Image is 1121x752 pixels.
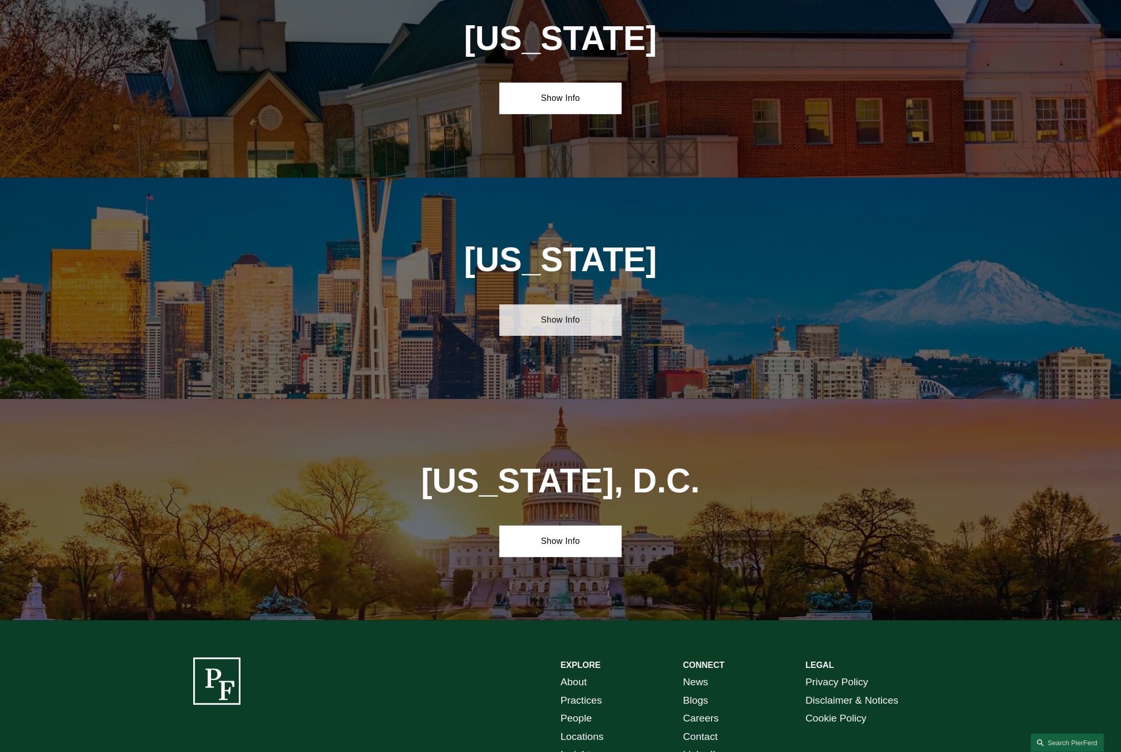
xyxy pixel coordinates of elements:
[561,661,601,669] strong: EXPLORE
[561,673,587,692] a: About
[1031,734,1104,752] a: Search this site
[683,728,718,746] a: Contact
[805,661,834,669] strong: LEGAL
[805,709,866,728] a: Cookie Policy
[561,728,604,746] a: Locations
[683,673,708,692] a: News
[438,241,683,279] h1: [US_STATE]
[499,83,622,114] a: Show Info
[683,709,719,728] a: Careers
[499,526,622,557] a: Show Info
[683,692,708,710] a: Blogs
[683,661,725,669] strong: CONNECT
[561,692,602,710] a: Practices
[499,304,622,336] a: Show Info
[377,19,745,58] h1: [US_STATE]
[377,462,745,500] h1: [US_STATE], D.C.
[805,692,898,710] a: Disclaimer & Notices
[561,709,592,728] a: People
[805,673,868,692] a: Privacy Policy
